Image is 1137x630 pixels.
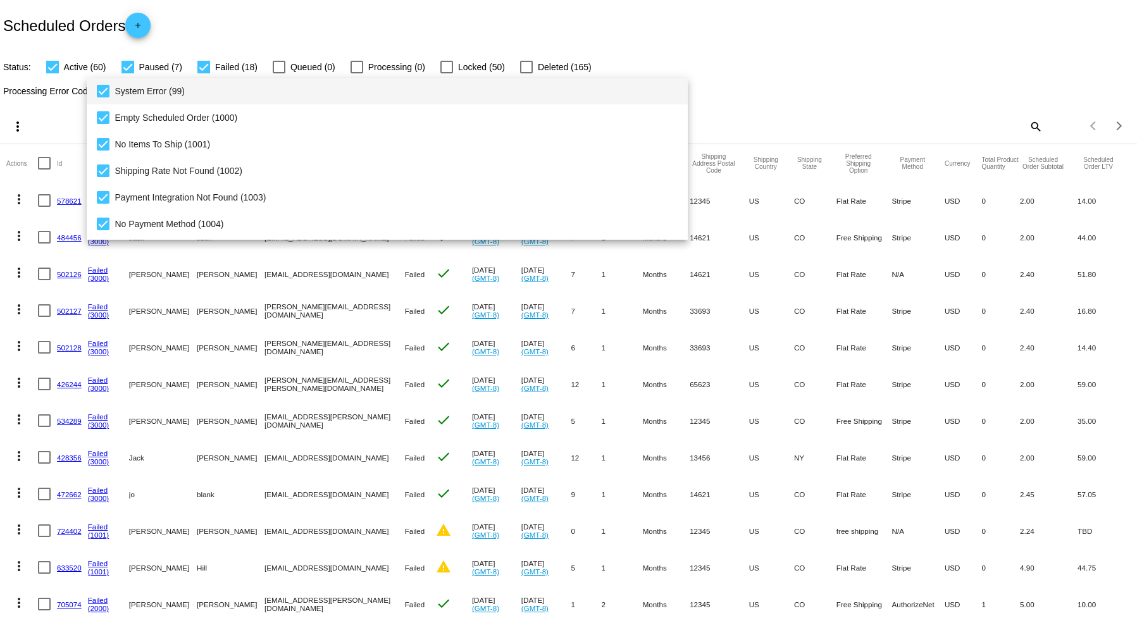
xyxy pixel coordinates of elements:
span: No Items To Ship (1001) [115,131,678,157]
span: System Error (99) [115,78,678,104]
span: Payment Integration Not Found (1003) [115,184,678,211]
span: Empty Scheduled Order (1000) [115,104,678,131]
span: No Payment Method (1004) [115,211,678,237]
span: Payment Failed (2000) [115,237,678,264]
span: Shipping Rate Not Found (1002) [115,157,678,184]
